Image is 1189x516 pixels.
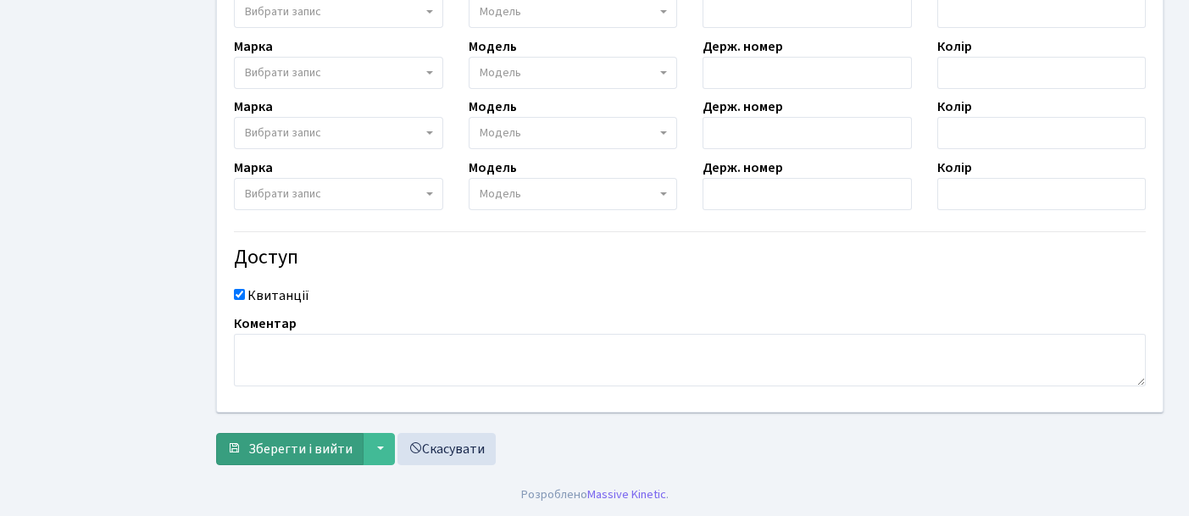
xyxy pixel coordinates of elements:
[234,158,273,178] label: Марка
[469,36,517,57] label: Модель
[397,433,496,465] a: Скасувати
[480,125,521,141] span: Модель
[245,125,321,141] span: Вибрати запис
[937,97,972,117] label: Колір
[469,158,517,178] label: Модель
[937,158,972,178] label: Колір
[703,36,783,57] label: Держ. номер
[234,36,273,57] label: Марка
[247,286,309,306] label: Квитанції
[245,64,321,81] span: Вибрати запис
[234,97,273,117] label: Марка
[216,433,364,465] button: Зберегти і вийти
[587,485,666,503] a: Massive Kinetic
[480,3,521,20] span: Модель
[480,64,521,81] span: Модель
[245,3,321,20] span: Вибрати запис
[469,97,517,117] label: Модель
[703,97,783,117] label: Держ. номер
[521,485,669,504] div: Розроблено .
[248,440,353,458] span: Зберегти і вийти
[245,186,321,203] span: Вибрати запис
[234,246,1146,270] h4: Доступ
[703,158,783,178] label: Держ. номер
[234,313,297,334] label: Коментар
[480,186,521,203] span: Модель
[937,36,972,57] label: Колір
